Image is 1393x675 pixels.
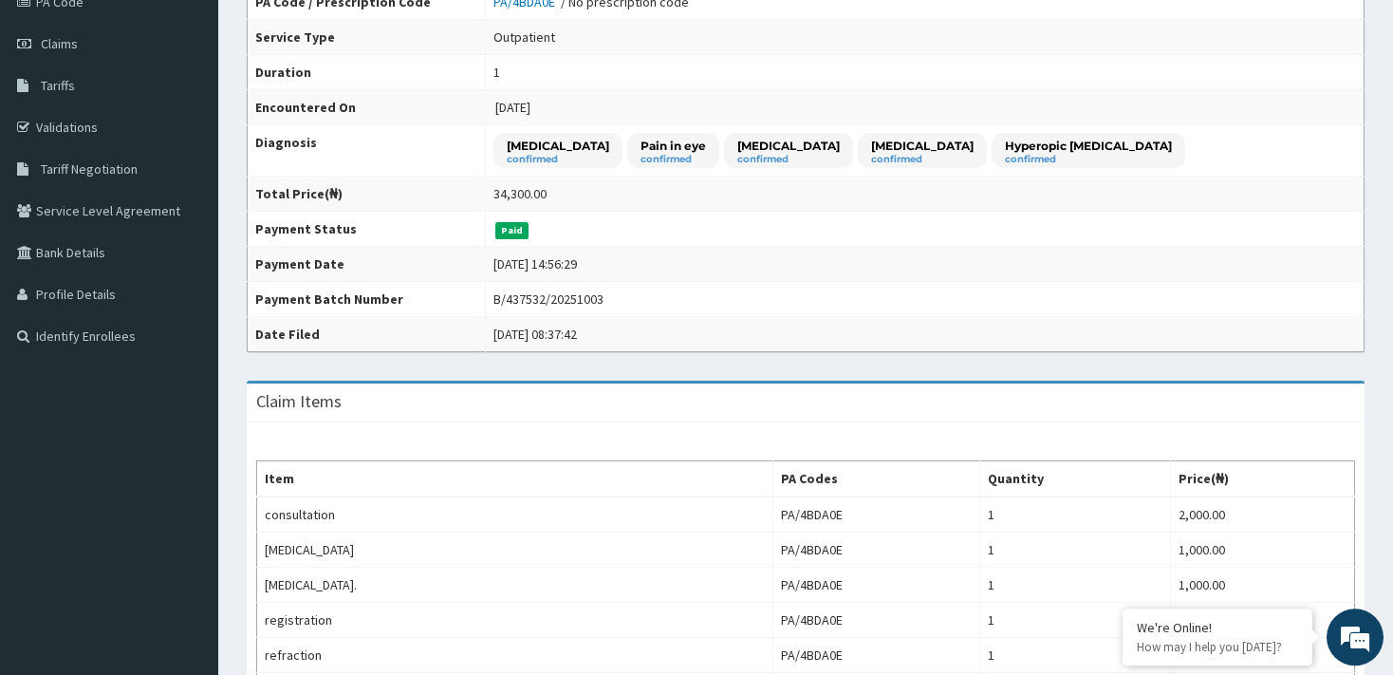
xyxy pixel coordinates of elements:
div: Outpatient [493,28,555,47]
small: confirmed [507,155,609,164]
div: B/437532/20251003 [493,290,604,309]
th: Item [257,461,773,497]
span: [DATE] [495,99,530,116]
p: [MEDICAL_DATA] [737,138,840,154]
td: registration [257,603,773,638]
th: Payment Date [248,247,486,282]
th: Diagnosis [248,125,486,177]
th: PA Codes [773,461,980,497]
th: Price(₦) [1171,461,1355,497]
span: Claims [41,35,78,52]
div: [DATE] 14:56:29 [493,254,577,273]
small: confirmed [737,155,840,164]
p: [MEDICAL_DATA] [507,138,609,154]
div: 34,300.00 [493,184,547,203]
small: confirmed [641,155,706,164]
h3: Claim Items [256,393,342,410]
p: Pain in eye [641,138,706,154]
td: PA/4BDA0E [773,497,980,533]
p: Hyperopic [MEDICAL_DATA] [1005,138,1172,154]
td: PA/4BDA0E [773,533,980,568]
td: PA/4BDA0E [773,603,980,638]
span: Paid [495,222,529,239]
td: 1 [979,603,1171,638]
small: confirmed [871,155,974,164]
th: Quantity [979,461,1171,497]
p: How may I help you today? [1137,639,1298,655]
th: Total Price(₦) [248,177,486,212]
td: 1 [979,533,1171,568]
td: [MEDICAL_DATA] [257,533,773,568]
th: Duration [248,55,486,90]
td: [MEDICAL_DATA]. [257,568,773,603]
div: We're Online! [1137,619,1298,636]
th: Payment Batch Number [248,282,486,317]
td: PA/4BDA0E [773,638,980,673]
th: Service Type [248,20,486,55]
td: consultation [257,497,773,533]
small: confirmed [1005,155,1172,164]
td: PA/4BDA0E [773,568,980,603]
td: refraction [257,638,773,673]
div: [DATE] 08:37:42 [493,325,577,344]
div: 1 [493,63,500,82]
td: 1,000.00 [1171,603,1355,638]
p: [MEDICAL_DATA] [871,138,974,154]
td: 1,000.00 [1171,533,1355,568]
td: 1 [979,638,1171,673]
td: 1 [979,568,1171,603]
th: Payment Status [248,212,486,247]
td: 1,000.00 [1171,568,1355,603]
th: Date Filed [248,317,486,352]
th: Encountered On [248,90,486,125]
span: Tariff Negotiation [41,160,138,178]
td: 2,000.00 [1171,497,1355,533]
td: 1 [979,497,1171,533]
span: Tariffs [41,77,75,94]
